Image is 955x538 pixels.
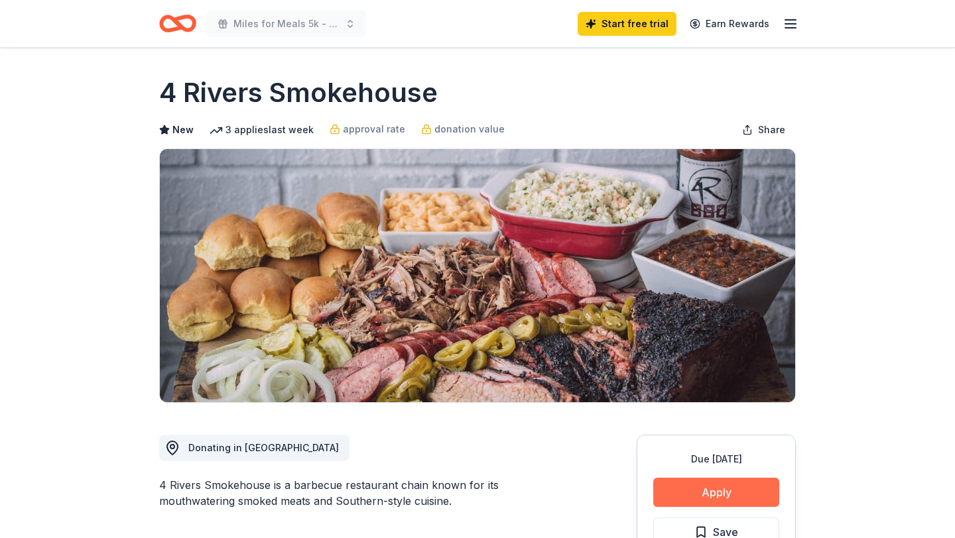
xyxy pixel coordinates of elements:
[421,121,505,137] a: donation value
[159,477,573,509] div: 4 Rivers Smokehouse is a barbecue restaurant chain known for its mouthwatering smoked meats and S...
[758,122,785,138] span: Share
[160,149,795,402] img: Image for 4 Rivers Smokehouse
[434,121,505,137] span: donation value
[653,478,779,507] button: Apply
[207,11,366,37] button: Miles for Meals 5k - Supporting [GEOGRAPHIC_DATA]'s Local Homeless Shelter
[172,122,194,138] span: New
[188,442,339,453] span: Donating in [GEOGRAPHIC_DATA]
[159,74,438,111] h1: 4 Rivers Smokehouse
[653,451,779,467] div: Due [DATE]
[330,121,405,137] a: approval rate
[210,122,314,138] div: 3 applies last week
[343,121,405,137] span: approval rate
[732,117,796,143] button: Share
[578,12,676,36] a: Start free trial
[682,12,777,36] a: Earn Rewards
[159,8,196,39] a: Home
[233,16,340,32] span: Miles for Meals 5k - Supporting [GEOGRAPHIC_DATA]'s Local Homeless Shelter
